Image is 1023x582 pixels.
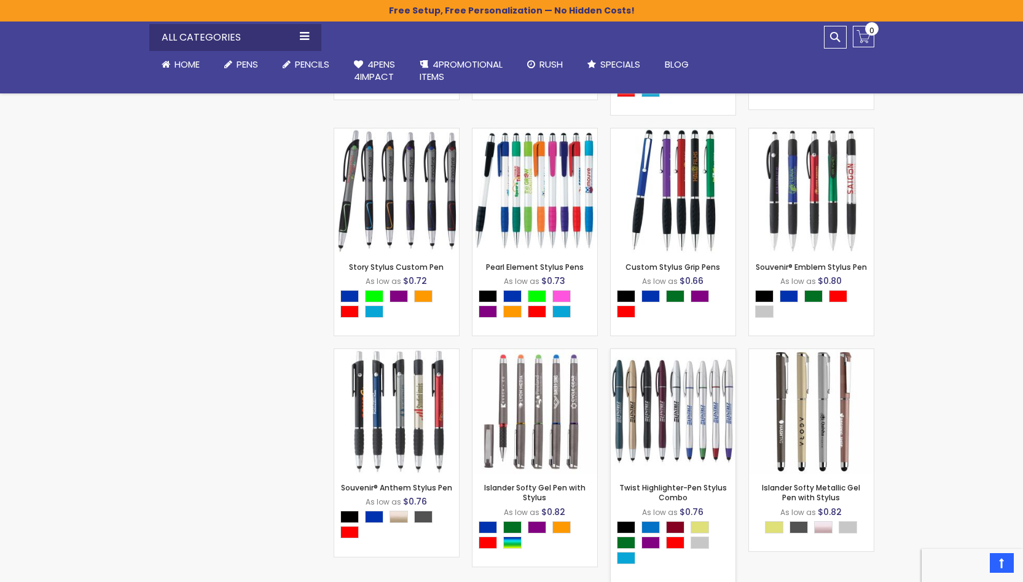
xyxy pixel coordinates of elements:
span: Pens [237,58,258,71]
div: Silver [691,537,709,549]
div: Black [617,290,635,302]
div: Purple [528,521,546,533]
img: Pearl Element Stylus Pens [472,128,597,253]
div: Turquoise [552,305,571,318]
iframe: Google Customer Reviews [922,549,1023,582]
a: Pencils [270,51,342,78]
a: Souvenir® Anthem Stylus Pen [341,482,452,493]
div: Purple [390,290,408,302]
div: Red [340,305,359,318]
a: 4PROMOTIONALITEMS [407,51,515,91]
a: Blog [653,51,701,78]
span: $0.80 [818,275,842,287]
div: Green [666,290,684,302]
div: Blue [503,290,522,302]
div: Gunmetal [414,511,433,523]
div: Select A Color [617,521,735,567]
img: Story Stylus Custom Pen [334,128,459,253]
div: Orange [552,521,571,533]
img: Islander Softy Metallic Gel Pen with Stylus [749,349,874,474]
div: Blue [780,290,798,302]
div: Rose Gold [814,521,833,533]
span: $0.66 [680,275,704,287]
span: As low as [642,276,678,286]
div: Blue [365,511,383,523]
a: Story Stylus Custom Pen [334,128,459,138]
a: Custom Stylus Grip Pens [611,128,735,138]
div: Purple [641,537,660,549]
div: Select A Color [617,290,735,321]
div: Black [755,290,774,302]
div: Black [479,290,497,302]
div: Select A Color [479,290,597,321]
a: 4Pens4impact [342,51,407,91]
a: Rush [515,51,575,78]
a: Souvenir® Emblem Stylus Pen [749,128,874,138]
span: $0.82 [541,506,565,518]
a: Islander Softy Metallic Gel Pen with Stylus [762,482,860,503]
div: Green [804,290,823,302]
div: Lime Green [365,290,383,302]
div: Lime Green [528,290,546,302]
div: Purple [691,290,709,302]
div: Red [479,537,497,549]
div: Silver [755,305,774,318]
div: Gunmetal [790,521,808,533]
div: Blue [340,290,359,302]
span: 0 [869,25,874,36]
a: Islander Softy Gel Pen with Stylus [472,348,597,359]
div: Select A Color [340,511,459,541]
span: 4PROMOTIONAL ITEMS [420,58,503,83]
div: Black [617,521,635,533]
div: Red [340,526,359,538]
div: Purple [479,305,497,318]
div: Burgundy [666,521,684,533]
div: Select A Color [755,290,874,321]
img: Souvenir® Emblem Stylus Pen [749,128,874,253]
div: Gold [765,521,783,533]
div: Select A Color [340,290,459,321]
div: Assorted [503,537,522,549]
a: Pearl Element Stylus Pens [486,262,584,272]
img: Souvenir® Anthem Stylus Pen [334,349,459,474]
a: Custom Stylus Grip Pens [625,262,720,272]
span: As low as [504,276,539,286]
a: Twist Highlighter-Pen Stylus Combo [619,482,727,503]
div: Orange [503,305,522,318]
a: Twist Highlighter-Pen Stylus Combo [611,348,735,359]
img: Custom Stylus Grip Pens [611,128,735,253]
span: As low as [504,507,539,517]
div: Red [617,305,635,318]
div: Champagne [390,511,408,523]
div: Turquoise [365,305,383,318]
span: As low as [642,507,678,517]
div: Red [829,290,847,302]
div: Blue [479,521,497,533]
span: Home [174,58,200,71]
div: Gold [691,521,709,533]
img: Islander Softy Gel Pen with Stylus [472,349,597,474]
div: Black [340,511,359,523]
div: Green [503,521,522,533]
span: As low as [780,507,816,517]
a: Specials [575,51,653,78]
div: Blue Light [641,521,660,533]
div: Pink [552,290,571,302]
a: Souvenir® Emblem Stylus Pen [756,262,867,272]
a: 0 [853,26,874,47]
span: Pencils [295,58,329,71]
img: Twist Highlighter-Pen Stylus Combo [611,349,735,474]
span: $0.72 [403,275,427,287]
a: Islander Softy Metallic Gel Pen with Stylus [749,348,874,359]
div: Select A Color [479,521,597,552]
span: $0.76 [403,495,427,508]
div: Green [617,537,635,549]
span: As low as [366,497,401,507]
div: Silver [839,521,857,533]
span: $0.82 [818,506,842,518]
span: Specials [600,58,640,71]
span: Blog [665,58,689,71]
a: Pens [212,51,270,78]
div: Select A Color [765,521,863,537]
div: Orange [414,290,433,302]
